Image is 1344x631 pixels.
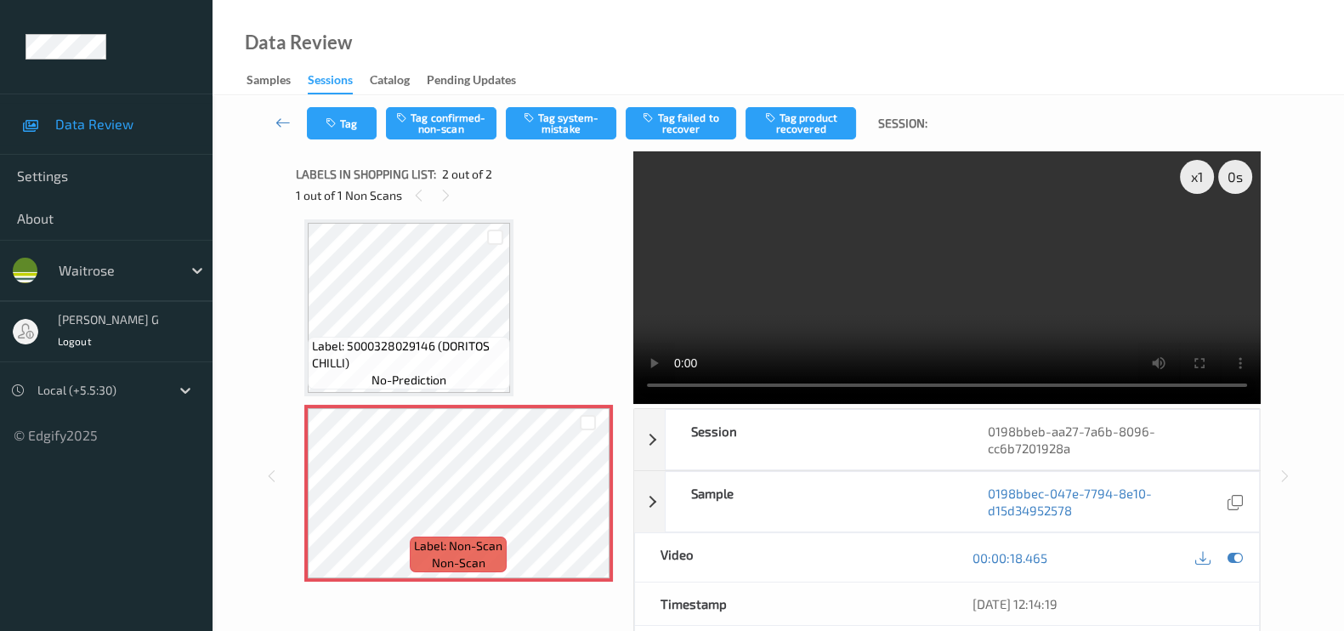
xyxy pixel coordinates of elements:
[308,69,370,94] a: Sessions
[634,409,1260,470] div: Session0198bbeb-aa27-7a6b-8096-cc6b7201928a
[626,107,736,139] button: Tag failed to recover
[635,533,947,582] div: Video
[666,410,962,469] div: Session
[973,549,1047,566] a: 00:00:18.465
[988,485,1223,519] a: 0198bbec-047e-7794-8e10-d15d34952578
[245,34,352,51] div: Data Review
[427,71,516,93] div: Pending Updates
[877,115,927,132] span: Session:
[414,537,502,554] span: Label: Non-Scan
[666,472,962,532] div: Sample
[247,71,291,93] div: Samples
[370,69,427,93] a: Catalog
[386,107,496,139] button: Tag confirmed-non-scan
[1218,160,1252,194] div: 0 s
[296,166,436,183] span: Labels in shopping list:
[1180,160,1214,194] div: x 1
[370,71,410,93] div: Catalog
[746,107,856,139] button: Tag product recovered
[312,338,506,372] span: Label: 5000328029146 (DORITOS CHILLI)
[432,554,485,571] span: non-scan
[307,107,377,139] button: Tag
[962,410,1259,469] div: 0198bbeb-aa27-7a6b-8096-cc6b7201928a
[296,185,621,206] div: 1 out of 1 Non Scans
[973,595,1233,612] div: [DATE] 12:14:19
[635,583,947,625] div: Timestamp
[442,166,492,183] span: 2 out of 2
[308,71,353,94] div: Sessions
[634,471,1260,532] div: Sample0198bbec-047e-7794-8e10-d15d34952578
[371,372,446,389] span: no-prediction
[427,69,533,93] a: Pending Updates
[506,107,616,139] button: Tag system-mistake
[247,69,308,93] a: Samples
